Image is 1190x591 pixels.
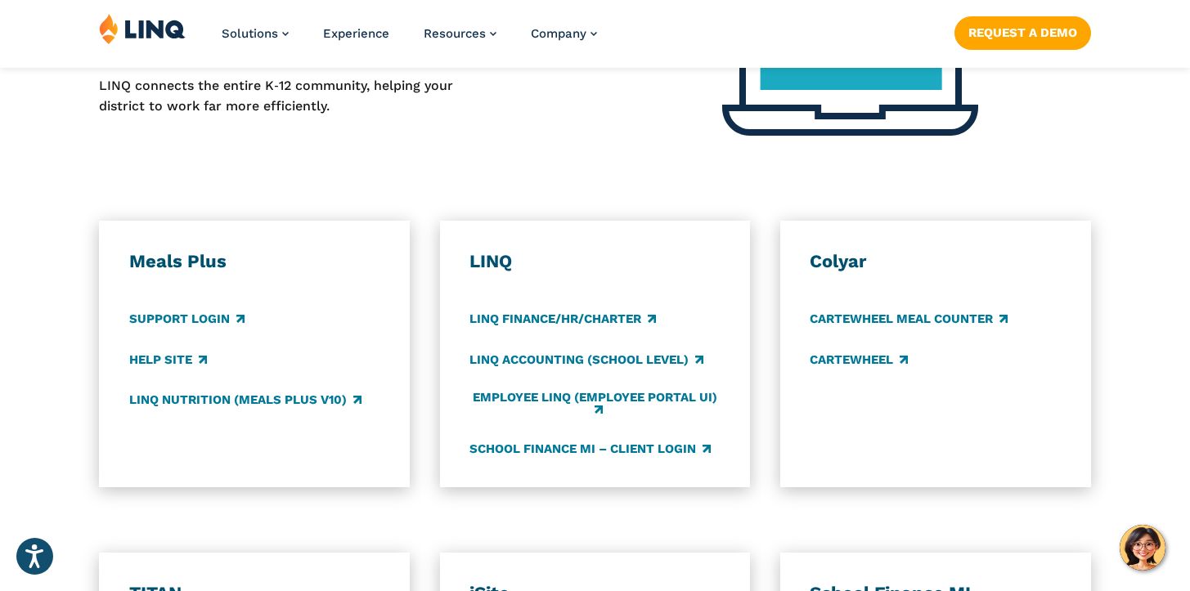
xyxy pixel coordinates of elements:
a: Company [531,26,597,41]
button: Hello, have a question? Let’s chat. [1120,525,1165,571]
a: Support Login [129,311,245,329]
h3: Meals Plus [129,250,380,273]
a: Resources [424,26,496,41]
a: LINQ Finance/HR/Charter [469,311,656,329]
a: Solutions [222,26,289,41]
img: LINQ | K‑12 Software [99,13,186,44]
a: Experience [323,26,389,41]
span: Company [531,26,586,41]
a: Help Site [129,351,207,369]
a: CARTEWHEEL Meal Counter [810,311,1008,329]
nav: Primary Navigation [222,13,597,67]
a: Employee LINQ (Employee Portal UI) [469,391,721,418]
span: Resources [424,26,486,41]
h3: LINQ [469,250,721,273]
a: LINQ Accounting (school level) [469,351,703,369]
a: CARTEWHEEL [810,351,908,369]
nav: Button Navigation [954,13,1091,49]
a: School Finance MI – Client Login [469,440,711,458]
p: LINQ connects the entire K‑12 community, helping your district to work far more efficiently. [99,76,495,116]
a: Request a Demo [954,16,1091,49]
h3: Colyar [810,250,1061,273]
a: LINQ Nutrition (Meals Plus v10) [129,391,361,409]
span: Solutions [222,26,278,41]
